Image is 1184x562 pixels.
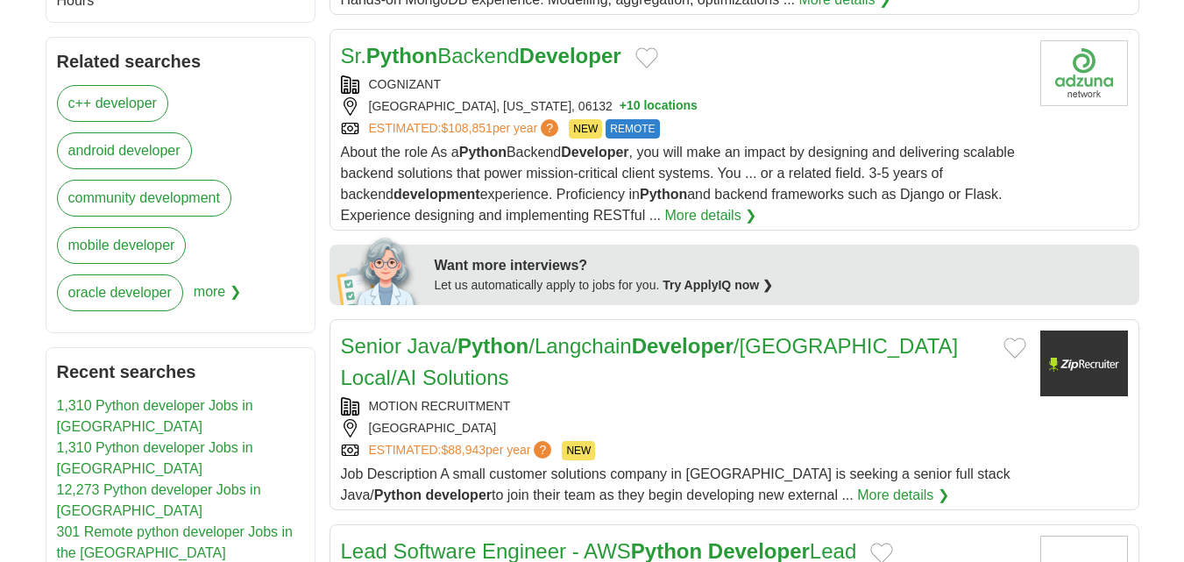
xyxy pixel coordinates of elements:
[1040,331,1128,396] img: Company logo
[341,466,1010,502] span: Job Description A small customer solutions company in [GEOGRAPHIC_DATA] is seeking a senior full ...
[366,44,437,68] strong: Python
[441,121,492,135] span: $108,851
[664,205,756,226] a: More details ❯
[393,187,480,202] strong: development
[369,119,563,139] a: ESTIMATED:$108,851per year?
[341,419,1026,438] div: [GEOGRAPHIC_DATA]
[57,227,187,264] a: mobile developer
[57,132,192,169] a: android developer
[635,47,658,68] button: Add to favorite jobs
[57,359,304,385] h2: Recent searches
[57,274,183,311] a: oracle developer
[562,441,595,460] span: NEW
[606,119,659,139] span: REMOTE
[541,119,558,137] span: ?
[341,334,959,389] a: Senior Java/Python/LangchainDeveloper/[GEOGRAPHIC_DATA] Local/AI Solutions
[620,97,627,116] span: +
[374,487,422,502] strong: Python
[57,482,261,518] a: 12,273 Python developer Jobs in [GEOGRAPHIC_DATA]
[1040,40,1128,106] img: Cognizant logo
[341,97,1026,116] div: [GEOGRAPHIC_DATA], [US_STATE], 06132
[569,119,602,139] span: NEW
[57,398,253,434] a: 1,310 Python developer Jobs in [GEOGRAPHIC_DATA]
[194,274,241,322] span: more ❯
[341,397,1026,416] div: MOTION RECRUITMENT
[57,524,294,560] a: 301 Remote python developer Jobs in the [GEOGRAPHIC_DATA]
[441,443,486,457] span: $88,943
[561,145,628,160] strong: Developer
[534,441,551,459] span: ?
[857,485,949,506] a: More details ❯
[57,180,231,217] a: community development
[1003,338,1026,359] button: Add to favorite jobs
[369,441,556,460] a: ESTIMATED:$88,943per year?
[620,97,698,116] button: +10 locations
[341,44,621,68] a: Sr.PythonBackendDeveloper
[57,85,168,122] a: c++ developer
[341,145,1015,223] span: About the role As a Backend , you will make an impact by designing and delivering scalable backen...
[632,334,734,358] strong: Developer
[435,276,1129,295] div: Let us automatically apply to jobs for you.
[640,187,687,202] strong: Python
[369,77,441,91] a: COGNIZANT
[337,235,422,305] img: apply-iq-scientist.png
[457,334,528,358] strong: Python
[459,145,507,160] strong: Python
[57,48,304,75] h2: Related searches
[520,44,621,68] strong: Developer
[663,278,773,292] a: Try ApplyIQ now ❯
[435,255,1129,276] div: Want more interviews?
[425,487,492,502] strong: developer
[57,440,253,476] a: 1,310 Python developer Jobs in [GEOGRAPHIC_DATA]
